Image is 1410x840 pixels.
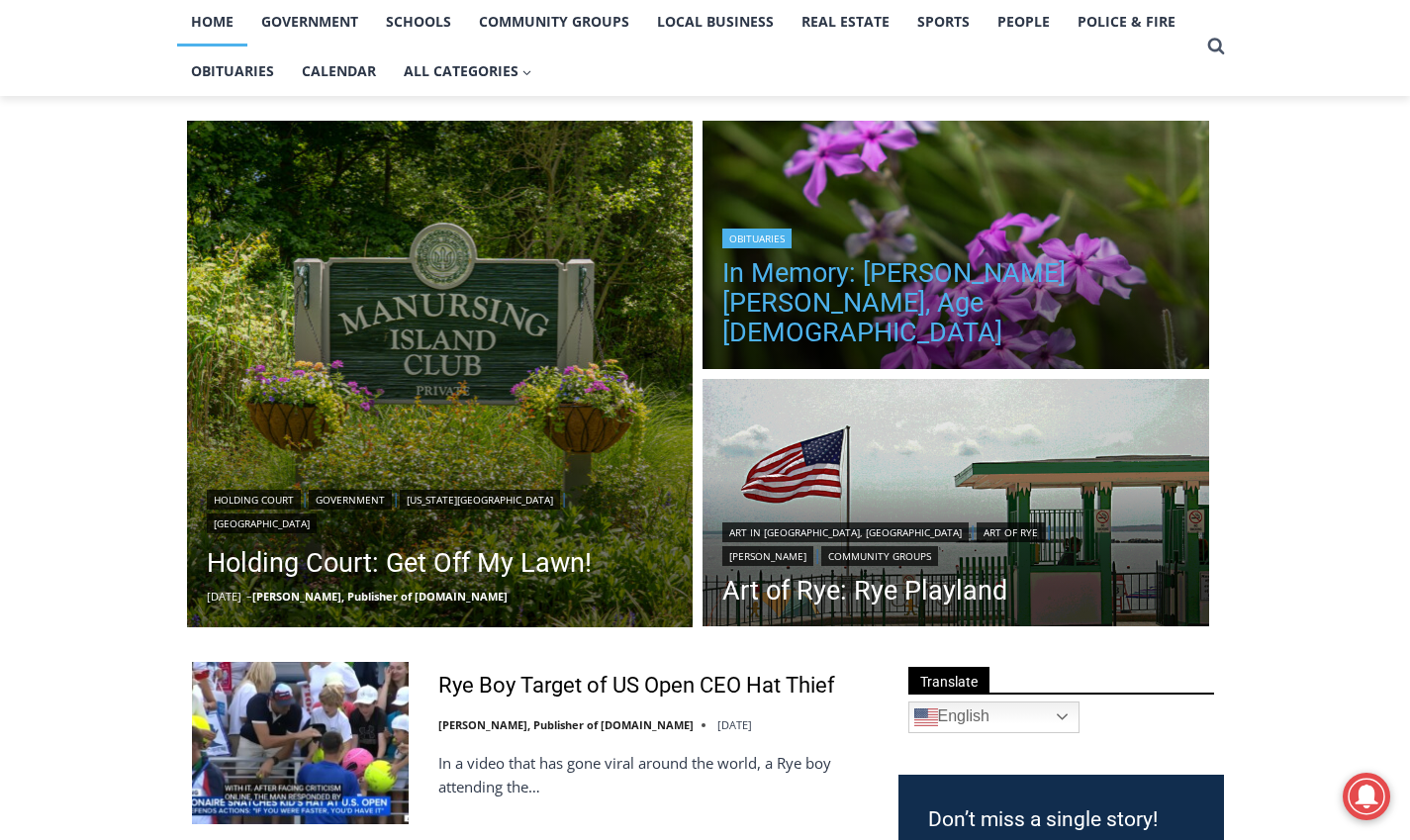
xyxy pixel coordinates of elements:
[722,546,813,566] a: [PERSON_NAME]
[207,490,301,510] a: Holding Court
[246,589,252,604] span: –
[252,589,508,604] a: [PERSON_NAME], Publisher of [DOMAIN_NAME]
[438,717,694,732] a: [PERSON_NAME], Publisher of [DOMAIN_NAME]
[390,47,546,96] button: Child menu of All Categories
[309,490,392,510] a: Government
[722,518,1189,566] div: | | |
[288,47,390,96] a: Calendar
[722,522,969,542] a: Art in [GEOGRAPHIC_DATA], [GEOGRAPHIC_DATA]
[187,121,694,627] a: Read More Holding Court: Get Off My Lawn!
[914,705,938,729] img: en
[722,576,1189,606] a: Art of Rye: Rye Playland
[177,47,288,96] a: Obituaries
[207,543,674,583] a: Holding Court: Get Off My Lawn!
[977,522,1045,542] a: Art of Rye
[187,121,694,627] img: (PHOTO: Manursing Island Club in Rye. File photo, 2024. Credit: Justin Gray.)
[717,717,752,732] time: [DATE]
[722,258,1189,347] a: In Memory: [PERSON_NAME] [PERSON_NAME], Age [DEMOGRAPHIC_DATA]
[400,490,560,510] a: [US_STATE][GEOGRAPHIC_DATA]
[438,751,873,798] p: In a video that has gone viral around the world, a Rye boy attending the…
[821,546,938,566] a: Community Groups
[438,672,835,700] a: Rye Boy Target of US Open CEO Hat Thief
[207,589,241,604] time: [DATE]
[722,229,792,248] a: Obituaries
[908,701,1080,733] a: English
[908,667,989,694] span: Translate
[192,662,409,824] img: Rye Boy Target of US Open CEO Hat Thief
[207,513,317,533] a: [GEOGRAPHIC_DATA]
[207,486,674,533] div: | | |
[703,121,1209,374] a: Read More In Memory: Barbara Porter Schofield, Age 90
[1198,29,1234,64] button: View Search Form
[703,379,1209,632] img: (PHOTO: Rye Playland. Entrance onto Playland Beach at the Boardwalk. By JoAnn Cancro.)
[703,121,1209,374] img: (PHOTO: Kim Eierman of EcoBeneficial designed and oversaw the installation of native plant beds f...
[928,804,1194,836] h3: Don’t miss a single story!
[703,379,1209,632] a: Read More Art of Rye: Rye Playland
